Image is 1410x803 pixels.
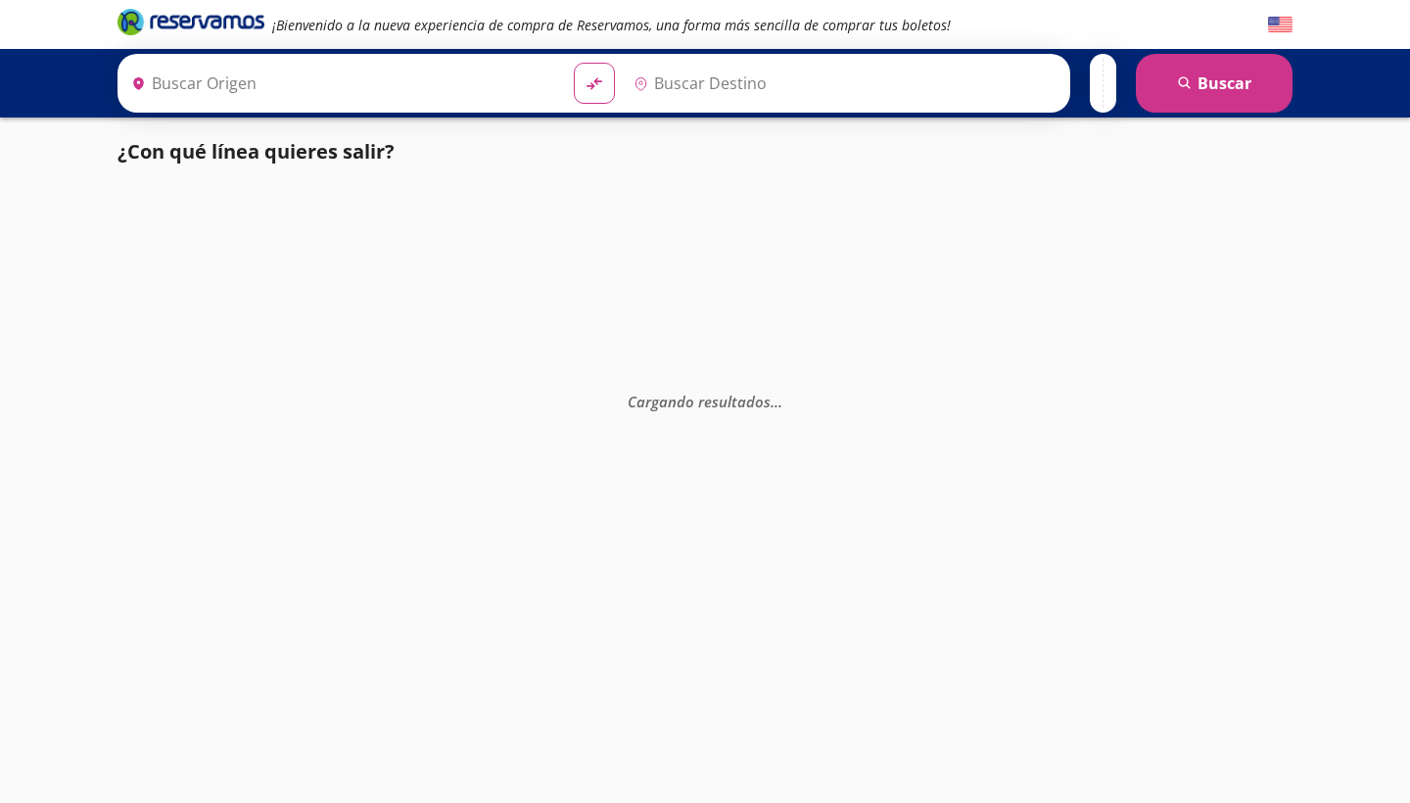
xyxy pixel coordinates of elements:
[626,59,1060,108] input: Buscar Destino
[117,7,264,42] a: Brand Logo
[1268,13,1292,37] button: English
[775,392,778,411] span: .
[778,392,782,411] span: .
[628,392,782,411] em: Cargando resultados
[117,7,264,36] i: Brand Logo
[117,137,395,166] p: ¿Con qué línea quieres salir?
[771,392,775,411] span: .
[123,59,558,108] input: Buscar Origen
[1136,54,1292,113] button: Buscar
[272,16,951,34] em: ¡Bienvenido a la nueva experiencia de compra de Reservamos, una forma más sencilla de comprar tus...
